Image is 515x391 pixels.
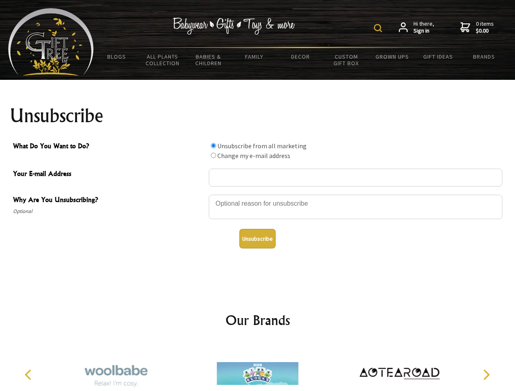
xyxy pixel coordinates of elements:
[415,48,461,65] a: Gift Ideas
[413,27,434,35] strong: Sign in
[460,20,494,35] a: 0 items$0.00
[239,229,276,248] button: Unsubscribe
[16,310,499,330] h2: Our Brands
[13,206,205,216] span: Optional
[374,24,382,32] img: product search
[476,20,494,35] span: 0 items
[13,141,205,153] span: What Do You Want to Do?
[209,195,502,219] textarea: Why Are You Unsubscribing?
[217,152,290,160] label: Change my e-mail address
[8,8,94,76] img: Babyware - Gifts - Toys and more...
[399,20,434,35] a: Hi there,Sign in
[13,169,205,180] span: Your E-mail Address
[323,48,369,72] a: Custom Gift Box
[173,18,295,35] img: Babywear - Gifts - Toys & more
[20,366,38,384] button: Previous
[211,153,216,158] input: What Do You Want to Do?
[94,48,140,65] a: BLOGS
[209,169,502,187] input: Your E-mail Address
[232,48,278,65] a: Family
[461,48,507,65] a: Brands
[277,48,323,65] a: Decor
[211,143,216,148] input: What Do You Want to Do?
[217,142,307,150] label: Unsubscribe from all marketing
[477,366,495,384] button: Next
[369,48,415,65] a: Grown Ups
[476,27,494,35] strong: $0.00
[413,20,434,35] span: Hi there,
[186,48,232,72] a: Babies & Children
[10,106,506,125] h1: Unsubscribe
[140,48,186,72] a: All Plants Collection
[13,195,205,206] span: Why Are You Unsubscribing?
